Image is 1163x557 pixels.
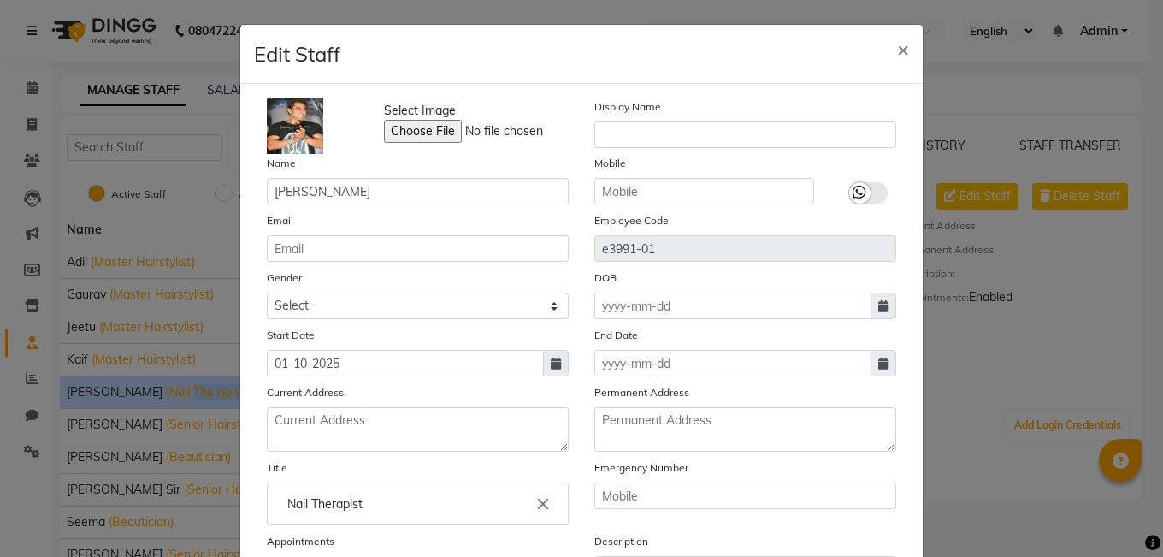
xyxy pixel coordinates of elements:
[594,270,617,286] label: DOB
[267,213,293,228] label: Email
[267,156,296,171] label: Name
[267,328,315,343] label: Start Date
[534,495,552,513] i: Close
[594,460,688,476] label: Emergency Number
[267,534,334,549] label: Appointments
[267,178,569,204] input: Name
[594,385,689,400] label: Permanent Address
[594,293,871,319] input: yyyy-mm-dd
[594,483,896,509] input: Mobile
[267,460,287,476] label: Title
[254,39,340,69] h4: Edit Staff
[594,235,896,262] input: Employee Code
[275,487,561,521] input: Enter the Title
[267,235,569,262] input: Email
[594,156,626,171] label: Mobile
[594,99,661,115] label: Display Name
[594,328,638,343] label: End Date
[594,178,814,204] input: Mobile
[267,270,302,286] label: Gender
[594,350,871,376] input: yyyy-mm-dd
[594,213,669,228] label: Employee Code
[384,102,456,120] span: Select Image
[594,534,648,549] label: Description
[897,36,909,62] span: ×
[267,98,323,154] img: Cinque Terre
[384,120,617,143] input: Select Image
[267,385,344,400] label: Current Address
[267,350,544,376] input: yyyy-mm-dd
[883,25,923,73] button: Close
